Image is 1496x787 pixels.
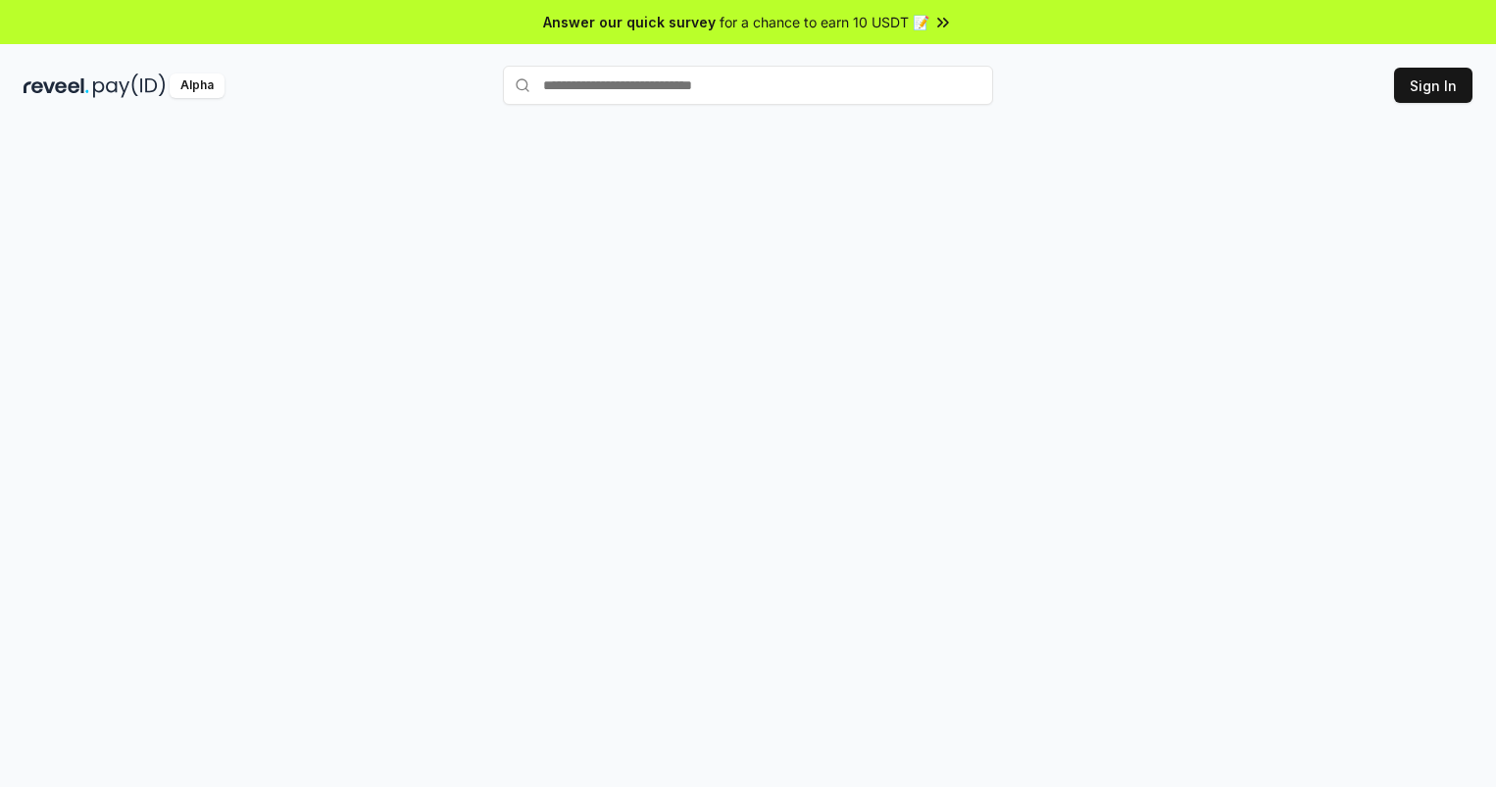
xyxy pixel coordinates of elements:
span: for a chance to earn 10 USDT 📝 [720,12,929,32]
button: Sign In [1394,68,1472,103]
span: Answer our quick survey [543,12,716,32]
img: reveel_dark [24,74,89,98]
img: pay_id [93,74,166,98]
div: Alpha [170,74,224,98]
